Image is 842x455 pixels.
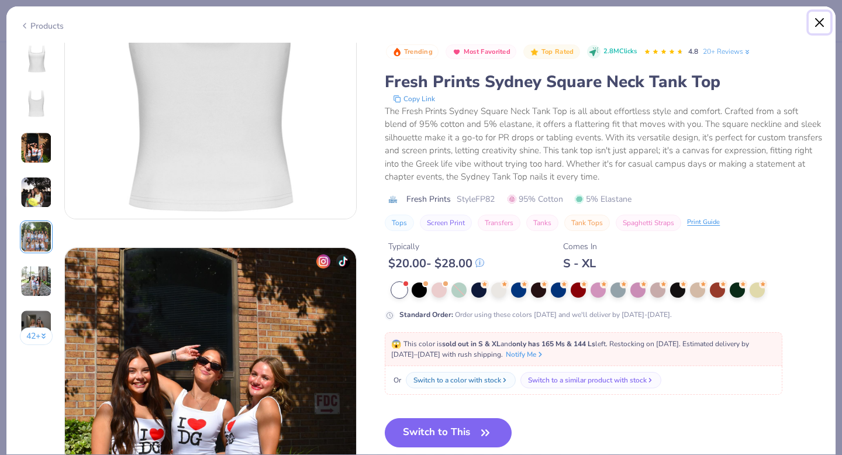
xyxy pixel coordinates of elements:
button: copy to clipboard [389,93,439,105]
button: Tank Tops [564,215,610,231]
img: User generated content [20,132,52,164]
span: 95% Cotton [508,193,563,205]
strong: sold out in S & XL [442,339,501,349]
button: Tanks [526,215,558,231]
img: User generated content [20,177,52,208]
button: Badge Button [523,44,579,60]
span: Trending [404,49,433,55]
strong: Standard Order : [399,310,453,319]
button: Switch to a color with stock [406,372,516,388]
img: Back [22,89,50,118]
button: Spaghetti Straps [616,215,681,231]
img: brand logo [385,195,401,204]
span: 4.8 [688,47,698,56]
button: 42+ [20,328,53,345]
div: Switch to a color with stock [413,375,501,385]
div: Print Guide [687,218,720,227]
a: 20+ Reviews [703,46,751,57]
div: Fresh Prints Sydney Square Neck Tank Top [385,71,822,93]
img: User generated content [20,310,52,342]
span: Most Favorited [464,49,510,55]
span: Or [391,375,401,385]
button: Switch to This [385,418,512,447]
span: Fresh Prints [406,193,451,205]
button: Transfers [478,215,520,231]
div: Typically [388,240,484,253]
img: tiktok-icon.png [336,254,350,268]
button: Switch to a similar product with stock [520,372,661,388]
button: Tops [385,215,414,231]
img: Most Favorited sort [452,47,461,57]
img: User generated content [20,221,52,253]
span: 😱 [391,339,401,350]
strong: only has 165 Ms & 144 Ls [512,339,595,349]
div: Products [20,20,64,32]
span: Style FP82 [457,193,495,205]
img: insta-icon.png [316,254,330,268]
button: Screen Print [420,215,472,231]
div: $ 20.00 - $ 28.00 [388,256,484,271]
span: 2.8M Clicks [603,47,637,57]
img: Top Rated sort [530,47,539,57]
button: Badge Button [386,44,439,60]
div: 4.8 Stars [644,43,684,61]
img: Front [22,45,50,73]
img: Trending sort [392,47,402,57]
div: Order using these colors [DATE] and we'll deliver by [DATE]-[DATE]. [399,309,672,320]
div: Comes In [563,240,597,253]
span: This color is and left. Restocking on [DATE]. Estimated delivery by [DATE]–[DATE] with rush shipp... [391,339,749,359]
img: User generated content [20,266,52,297]
div: S - XL [563,256,597,271]
button: Notify Me [506,349,544,360]
button: Close [809,12,831,34]
div: The Fresh Prints Sydney Square Neck Tank Top is all about effortless style and comfort. Crafted f... [385,105,822,184]
span: 5% Elastane [575,193,631,205]
div: Switch to a similar product with stock [528,375,647,385]
span: Top Rated [541,49,574,55]
button: Badge Button [446,44,516,60]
